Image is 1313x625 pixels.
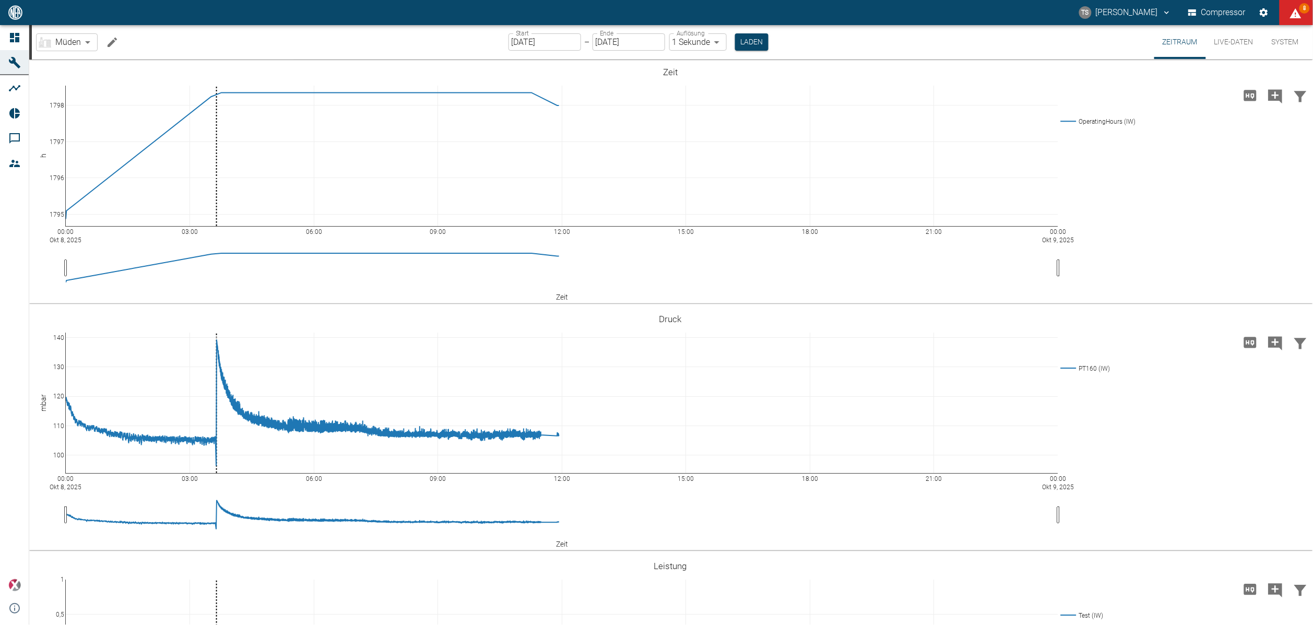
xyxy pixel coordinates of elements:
[1288,82,1313,109] button: Daten filtern
[1238,337,1263,347] span: Hohe Auflösung
[1206,25,1262,59] button: Live-Daten
[1288,576,1313,603] button: Daten filtern
[1154,25,1206,59] button: Zeitraum
[1299,3,1310,14] span: 8
[1263,329,1288,356] button: Kommentar hinzufügen
[508,33,581,51] input: DD.MM.YYYY
[1079,6,1092,19] div: TS
[677,29,705,38] label: Auflösung
[669,33,727,51] div: 1 Sekunde
[516,29,529,38] label: Start
[735,33,768,51] button: Laden
[8,579,21,592] img: Xplore Logo
[1078,3,1173,22] button: timo.streitbuerger@arcanum-energy.de
[1186,3,1248,22] button: Compressor
[593,33,665,51] input: DD.MM.YYYY
[1263,82,1288,109] button: Kommentar hinzufügen
[1262,25,1309,59] button: System
[39,36,81,49] a: Müden
[584,36,589,48] p: –
[55,36,81,48] span: Müden
[7,5,23,19] img: logo
[102,32,123,53] button: Machine bearbeiten
[1288,329,1313,356] button: Daten filtern
[1263,576,1288,603] button: Kommentar hinzufügen
[1238,90,1263,100] span: Hohe Auflösung
[1255,3,1273,22] button: Einstellungen
[1238,584,1263,594] span: Hohe Auflösung
[600,29,613,38] label: Ende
